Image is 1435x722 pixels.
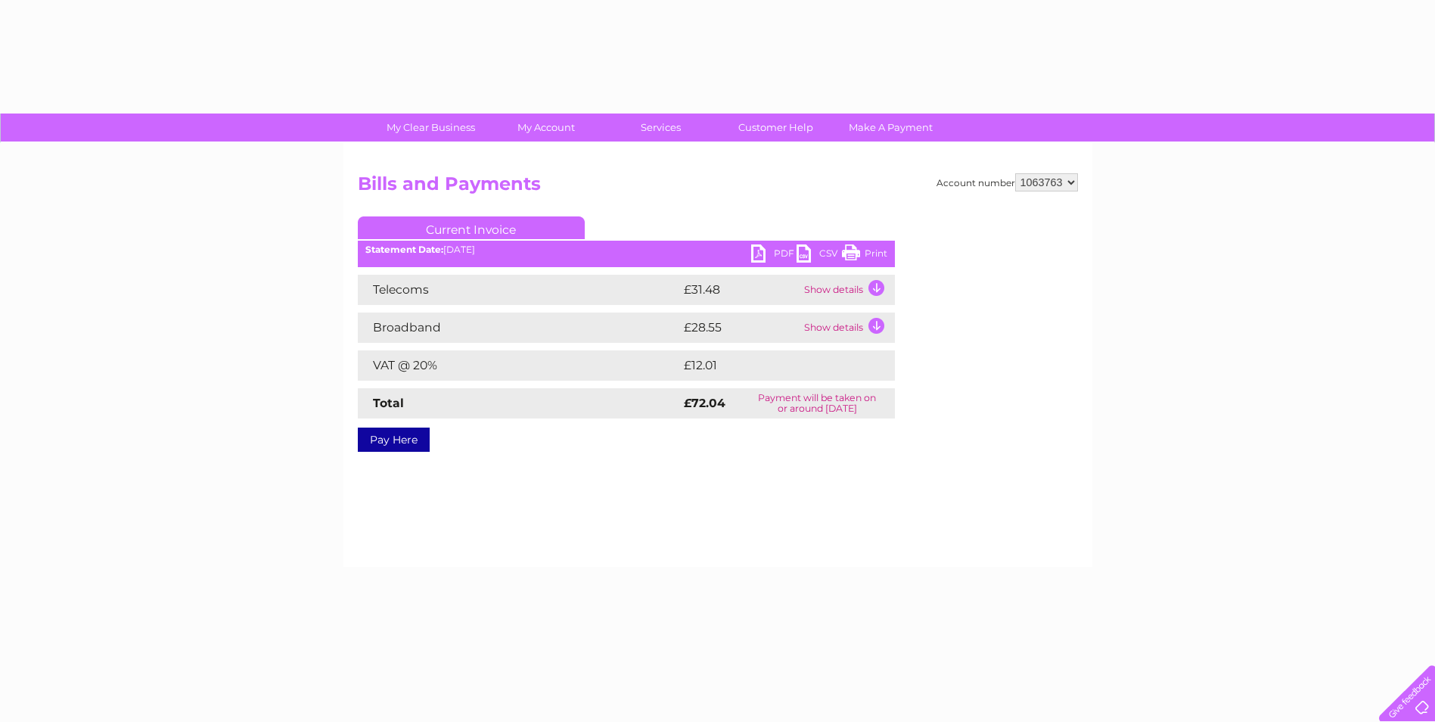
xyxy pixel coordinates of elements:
td: Telecoms [358,275,680,305]
strong: Total [373,396,404,410]
a: Make A Payment [828,114,953,142]
a: CSV [797,244,842,266]
b: Statement Date: [365,244,443,255]
td: £28.55 [680,313,800,343]
a: My Clear Business [368,114,493,142]
a: Services [598,114,723,142]
strong: £72.04 [684,396,725,410]
div: [DATE] [358,244,895,255]
a: Print [842,244,887,266]
td: Broadband [358,313,680,343]
td: Show details [800,313,895,343]
td: VAT @ 20% [358,350,680,381]
a: Current Invoice [358,216,585,239]
td: Show details [800,275,895,305]
a: My Account [483,114,608,142]
div: Account number [936,173,1078,191]
td: £12.01 [680,350,862,381]
td: Payment will be taken on or around [DATE] [740,388,894,419]
a: Pay Here [358,428,430,452]
td: £31.48 [680,275,800,305]
a: PDF [751,244,797,266]
a: Customer Help [713,114,838,142]
h2: Bills and Payments [358,173,1078,202]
